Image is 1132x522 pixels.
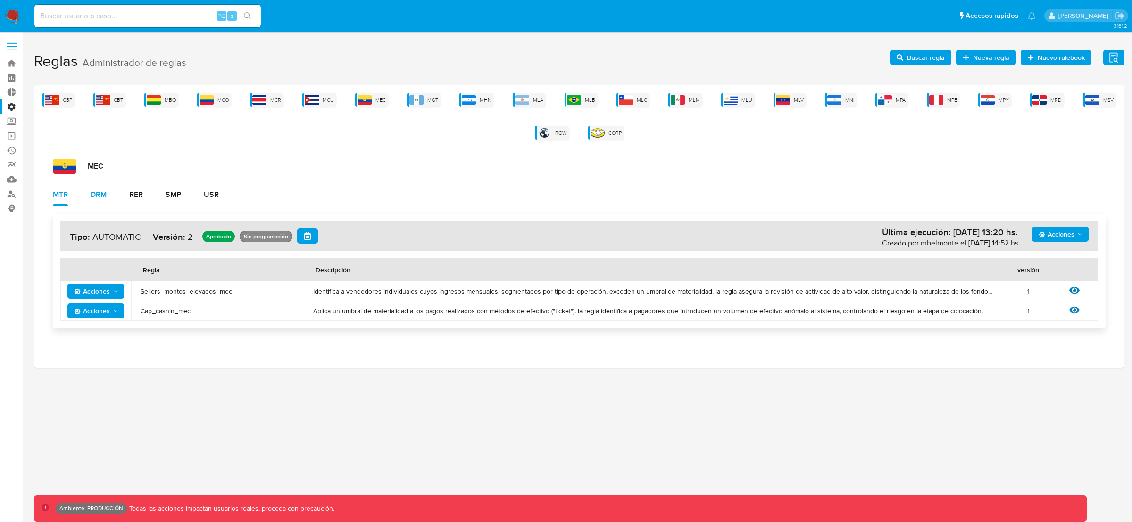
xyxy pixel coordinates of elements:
[238,9,257,23] button: search-icon
[34,10,261,22] input: Buscar usuario o caso...
[1115,11,1125,21] a: Salir
[127,504,334,513] p: Todas las acciones impactan usuarios reales, proceda con precaución.
[1058,11,1112,20] p: david.garay@mercadolibre.com.co
[231,11,233,20] span: s
[966,11,1018,21] span: Accesos rápidos
[59,506,123,510] p: Ambiente: PRODUCCIÓN
[218,11,225,20] span: ⌥
[1028,12,1036,20] a: Notificaciones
